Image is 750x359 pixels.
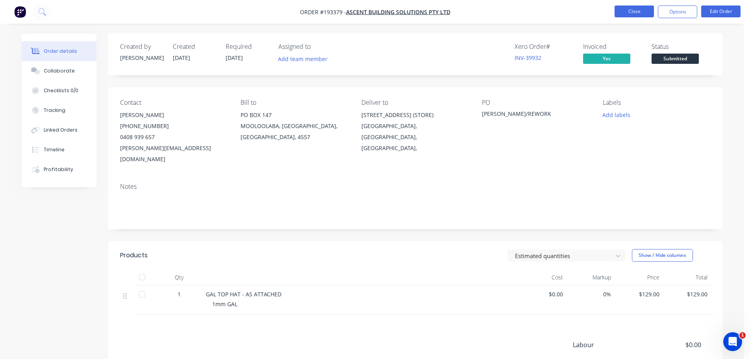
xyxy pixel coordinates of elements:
button: Collaborate [22,61,96,81]
button: Close [615,6,654,17]
div: Labels [603,99,711,106]
span: GAL TOP HAT - AS ATTACHED [206,290,281,298]
div: 0408 939 657 [120,132,228,143]
button: Timeline [22,140,96,160]
span: Order #193379 - [300,8,346,16]
iframe: Intercom live chat [723,332,742,351]
span: 1 [178,290,181,298]
div: [STREET_ADDRESS] (STORE)[GEOGRAPHIC_DATA], [GEOGRAPHIC_DATA], [GEOGRAPHIC_DATA], [361,110,469,154]
span: Submitted [652,54,699,63]
div: Linked Orders [44,126,78,134]
button: Add team member [278,54,332,64]
div: [PHONE_NUMBER] [120,121,228,132]
span: 1mm GAL [212,300,237,308]
a: ASCENT BUILDING SOLUTIONS PTY LTD [346,8,450,16]
span: $129.00 [666,290,708,298]
img: Factory [14,6,26,18]
span: $0.00 [643,340,701,350]
div: Collaborate [44,67,75,74]
span: $129.00 [617,290,659,298]
button: Tracking [22,100,96,120]
div: [PERSON_NAME][PHONE_NUMBER]0408 939 657[PERSON_NAME][EMAIL_ADDRESS][DOMAIN_NAME] [120,110,228,165]
span: Labour [573,340,643,350]
div: Markup [566,270,615,285]
button: Order details [22,41,96,61]
div: Invoiced [583,43,642,50]
div: MOOLOOLABA, [GEOGRAPHIC_DATA], [GEOGRAPHIC_DATA], 4557 [241,121,348,143]
div: Xero Order # [515,43,574,50]
span: [DATE] [226,54,243,61]
div: Price [614,270,663,285]
div: Notes [120,183,711,190]
div: PO BOX 147 [241,110,348,121]
div: Total [663,270,711,285]
span: 1 [739,332,746,339]
div: Created [173,43,216,50]
div: [PERSON_NAME][EMAIL_ADDRESS][DOMAIN_NAME] [120,143,228,165]
div: Contact [120,99,228,106]
div: Assigned to [278,43,357,50]
div: Deliver to [361,99,469,106]
div: Profitability [44,166,73,173]
div: PO [482,99,590,106]
div: Created by [120,43,163,50]
div: Tracking [44,107,65,114]
div: Status [652,43,711,50]
div: Qty [156,270,203,285]
div: Bill to [241,99,348,106]
button: Linked Orders [22,120,96,140]
div: Timeline [44,146,65,153]
span: 0% [569,290,611,298]
span: Yes [583,54,630,63]
button: Profitability [22,160,96,179]
div: Order details [44,48,77,55]
div: [PERSON_NAME] [120,54,163,62]
button: Options [658,6,697,18]
div: Required [226,43,269,50]
div: [STREET_ADDRESS] (STORE) [361,110,469,121]
div: PO BOX 147MOOLOOLABA, [GEOGRAPHIC_DATA], [GEOGRAPHIC_DATA], 4557 [241,110,348,143]
div: Cost [518,270,566,285]
span: $0.00 [521,290,563,298]
button: Show / Hide columns [632,249,693,262]
span: [DATE] [173,54,190,61]
div: [GEOGRAPHIC_DATA], [GEOGRAPHIC_DATA], [GEOGRAPHIC_DATA], [361,121,469,154]
button: Edit Order [701,6,741,17]
button: Add labels [598,110,634,120]
button: Checklists 0/0 [22,81,96,100]
div: [PERSON_NAME]/REWORK [482,110,580,121]
button: Add team member [274,54,332,64]
div: Products [120,251,148,260]
div: Checklists 0/0 [44,87,78,94]
a: INV-39932 [515,54,541,61]
button: Submitted [652,54,699,65]
div: [PERSON_NAME] [120,110,228,121]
